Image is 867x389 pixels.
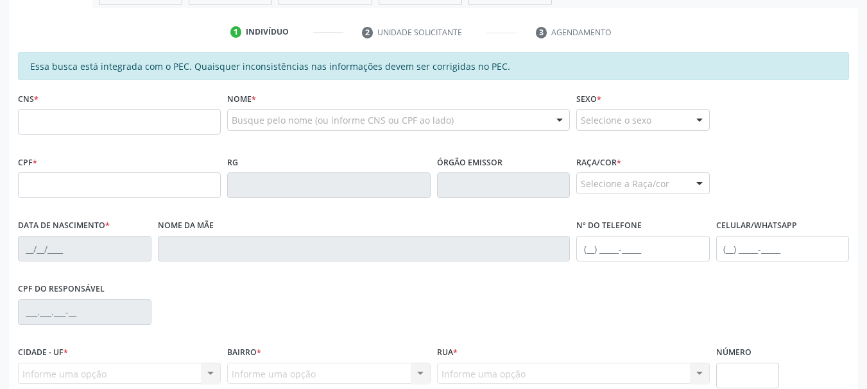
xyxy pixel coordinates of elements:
label: Raça/cor [576,153,621,172]
label: Nome da mãe [158,216,214,236]
input: ___.___.___-__ [18,299,151,325]
label: Celular/WhatsApp [716,216,797,236]
label: Data de nascimento [18,216,110,236]
label: RG [227,153,238,172]
label: Nome [227,89,256,109]
label: Número [716,343,751,363]
input: __/__/____ [18,236,151,261]
label: Bairro [227,343,261,363]
div: 1 [230,26,242,38]
span: Busque pelo nome (ou informe CNS ou CPF ao lado) [232,113,454,127]
label: Nº do Telefone [576,216,642,236]
span: Selecione o sexo [581,113,651,127]
label: Órgão emissor [437,153,502,172]
label: Sexo [576,89,601,109]
div: Indivíduo [246,26,289,38]
input: (__) _____-_____ [576,236,710,261]
label: Rua [437,343,458,363]
div: Essa busca está integrada com o PEC. Quaisquer inconsistências nas informações devem ser corrigid... [18,52,849,80]
label: CPF [18,153,37,172]
input: (__) _____-_____ [716,236,850,261]
label: CPF do responsável [18,279,105,299]
span: Selecione a Raça/cor [581,177,669,190]
label: CNS [18,89,39,109]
